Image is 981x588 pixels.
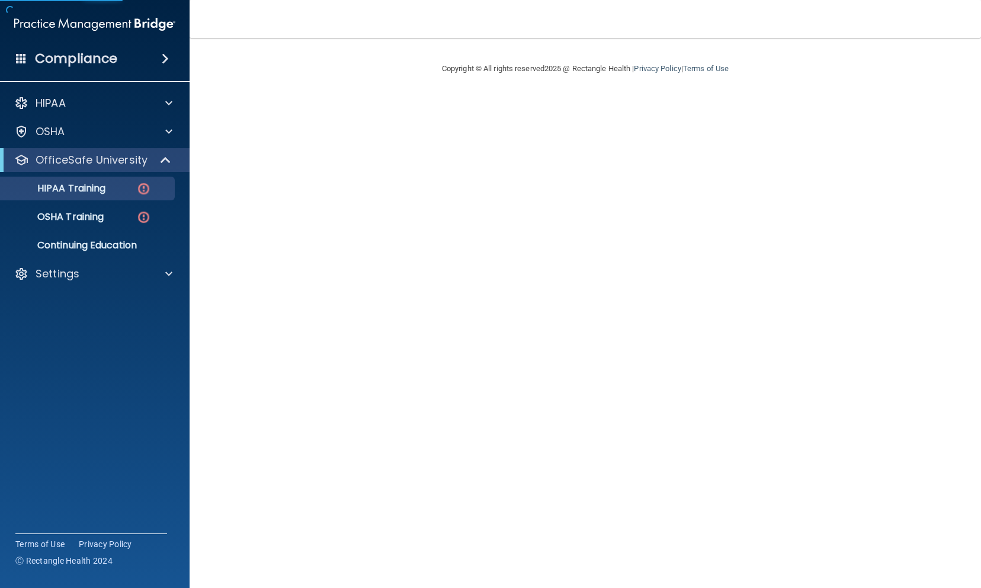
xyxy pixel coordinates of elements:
[369,50,802,88] div: Copyright © All rights reserved 2025 @ Rectangle Health | |
[8,211,104,223] p: OSHA Training
[14,12,175,36] img: PMB logo
[136,210,151,225] img: danger-circle.6113f641.png
[36,267,79,281] p: Settings
[36,153,148,167] p: OfficeSafe University
[136,181,151,196] img: danger-circle.6113f641.png
[15,555,113,567] span: Ⓒ Rectangle Health 2024
[14,124,172,139] a: OSHA
[14,96,172,110] a: HIPAA
[8,239,169,251] p: Continuing Education
[14,267,172,281] a: Settings
[35,50,117,67] h4: Compliance
[36,124,65,139] p: OSHA
[79,538,132,550] a: Privacy Policy
[15,538,65,550] a: Terms of Use
[634,64,681,73] a: Privacy Policy
[683,64,729,73] a: Terms of Use
[36,96,66,110] p: HIPAA
[14,153,172,167] a: OfficeSafe University
[8,183,105,194] p: HIPAA Training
